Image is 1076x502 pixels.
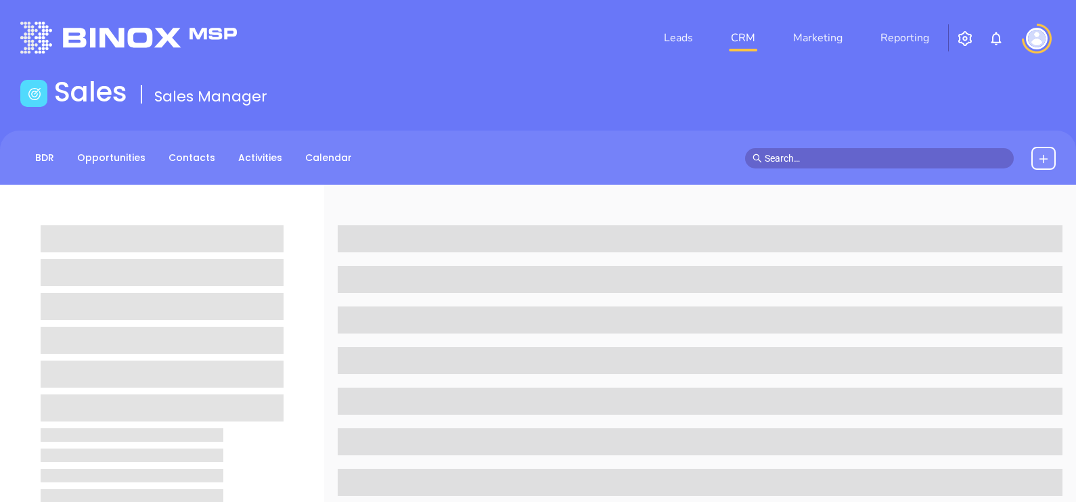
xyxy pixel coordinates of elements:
a: CRM [725,24,761,51]
a: Contacts [160,147,223,169]
a: Activities [230,147,290,169]
img: user [1026,28,1048,49]
a: Marketing [788,24,848,51]
a: Reporting [875,24,935,51]
h1: Sales [54,76,127,108]
img: logo [20,22,237,53]
a: Calendar [297,147,360,169]
a: Leads [658,24,698,51]
img: iconNotification [988,30,1004,47]
span: search [753,154,762,163]
a: BDR [27,147,62,169]
span: Sales Manager [154,86,267,107]
a: Opportunities [69,147,154,169]
input: Search… [765,151,1007,166]
img: iconSetting [957,30,973,47]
